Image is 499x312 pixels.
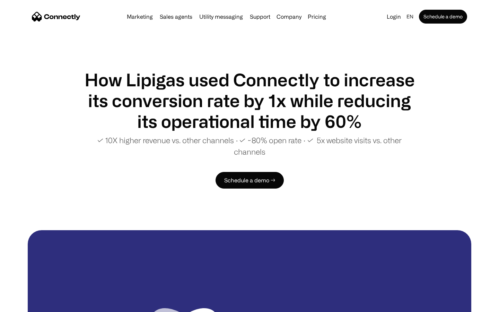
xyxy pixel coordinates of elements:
a: Schedule a demo [419,10,467,24]
a: Sales agents [157,14,195,19]
a: Support [247,14,273,19]
a: Pricing [305,14,329,19]
a: Utility messaging [196,14,246,19]
aside: Language selected: English [7,299,42,310]
a: Schedule a demo → [216,172,284,189]
div: en [406,12,413,21]
a: Login [384,12,404,21]
h1: How Lipigas used Connectly to increase its conversion rate by 1x while reducing its operational t... [83,69,416,132]
p: ✓ 10X higher revenue vs. other channels ∙ ✓ ~80% open rate ∙ ✓ 5x website visits vs. other channels [83,135,416,157]
ul: Language list [14,300,42,310]
div: Company [277,12,301,21]
a: Marketing [124,14,156,19]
